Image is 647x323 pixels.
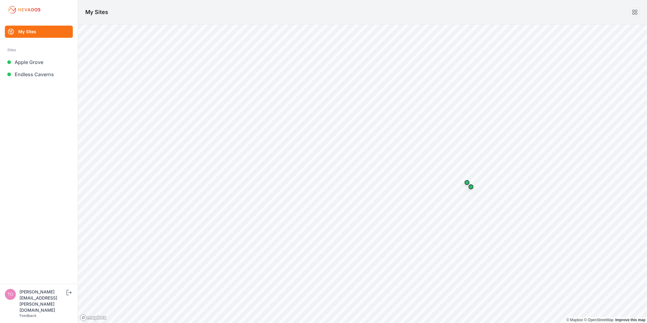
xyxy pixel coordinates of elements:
a: Map feedback [615,318,645,322]
img: Nevados [7,5,41,15]
a: Mapbox [566,318,583,322]
canvas: Map [78,24,647,323]
a: OpenStreetMap [584,318,613,322]
div: Map marker [461,176,473,189]
a: My Sites [5,26,73,38]
div: [PERSON_NAME][EMAIL_ADDRESS][PERSON_NAME][DOMAIN_NAME] [19,289,65,313]
div: Sites [7,46,70,54]
a: Apple Grove [5,56,73,68]
img: tomasz.barcz@energix-group.com [5,289,16,300]
a: Mapbox logo [80,314,107,321]
h1: My Sites [85,8,108,16]
a: Feedback [19,313,37,318]
a: Endless Caverns [5,68,73,80]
